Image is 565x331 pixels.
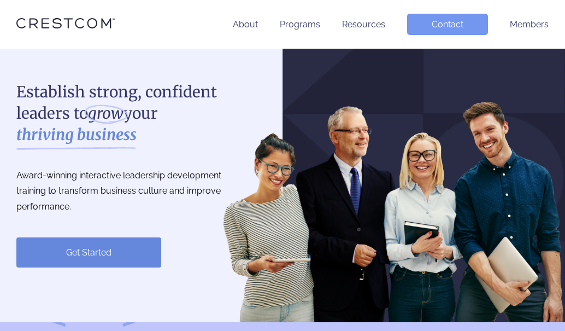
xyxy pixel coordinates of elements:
a: Contact [407,14,488,35]
a: Resources [342,19,385,30]
a: Get Started [16,237,161,268]
a: Members [510,19,549,30]
a: Programs [280,19,320,30]
p: Award-winning interactive leadership development training to transform business culture and impro... [16,168,246,215]
a: About [233,19,258,30]
i: grow [88,103,123,124]
h1: Establish strong, confident leaders to your [16,82,246,146]
strong: thriving business [16,124,137,146]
